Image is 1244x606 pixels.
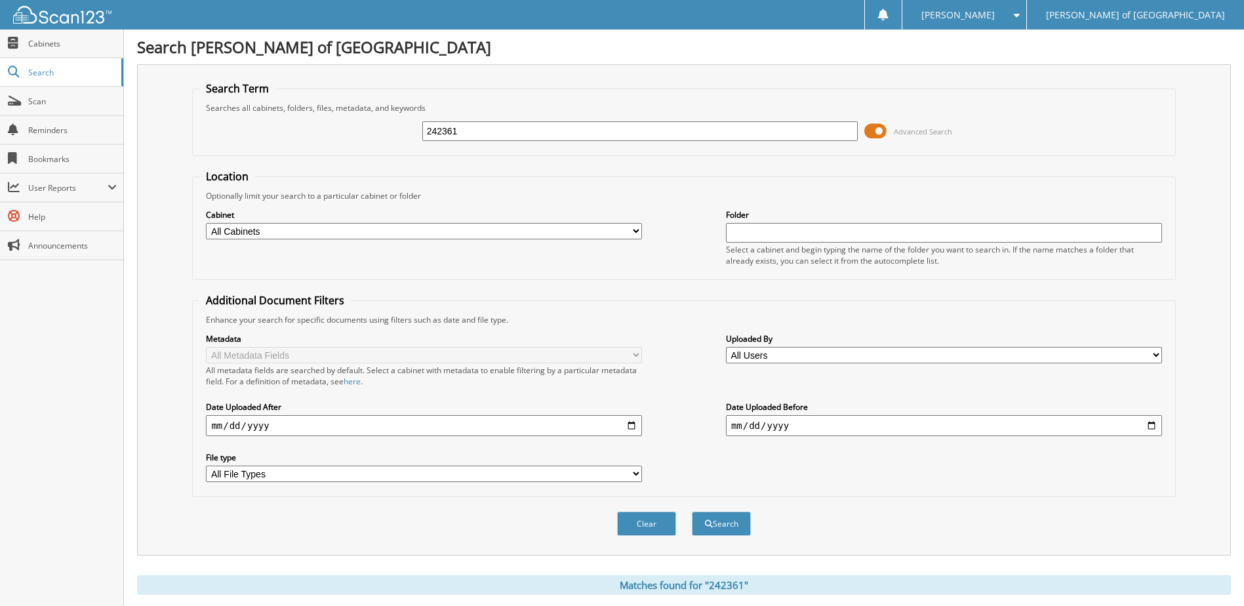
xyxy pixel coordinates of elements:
[28,211,117,222] span: Help
[894,127,952,136] span: Advanced Search
[199,81,275,96] legend: Search Term
[726,333,1162,344] label: Uploaded By
[726,415,1162,436] input: end
[692,512,751,536] button: Search
[206,401,642,413] label: Date Uploaded After
[199,293,351,308] legend: Additional Document Filters
[28,240,117,251] span: Announcements
[726,244,1162,266] div: Select a cabinet and begin typing the name of the folder you want to search in. If the name match...
[28,67,115,78] span: Search
[28,125,117,136] span: Reminders
[28,38,117,49] span: Cabinets
[13,6,111,24] img: scan123-logo-white.svg
[921,11,995,19] span: [PERSON_NAME]
[206,365,642,387] div: All metadata fields are searched by default. Select a cabinet with metadata to enable filtering b...
[726,401,1162,413] label: Date Uploaded Before
[28,182,108,193] span: User Reports
[206,209,642,220] label: Cabinet
[1046,11,1225,19] span: [PERSON_NAME] of [GEOGRAPHIC_DATA]
[617,512,676,536] button: Clear
[206,333,642,344] label: Metadata
[199,169,255,184] legend: Location
[344,376,361,387] a: here
[28,96,117,107] span: Scan
[137,575,1231,595] div: Matches found for "242361"
[206,452,642,463] label: File type
[137,36,1231,58] h1: Search [PERSON_NAME] of [GEOGRAPHIC_DATA]
[726,209,1162,220] label: Folder
[199,314,1168,325] div: Enhance your search for specific documents using filters such as date and file type.
[199,190,1168,201] div: Optionally limit your search to a particular cabinet or folder
[206,415,642,436] input: start
[199,102,1168,113] div: Searches all cabinets, folders, files, metadata, and keywords
[28,153,117,165] span: Bookmarks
